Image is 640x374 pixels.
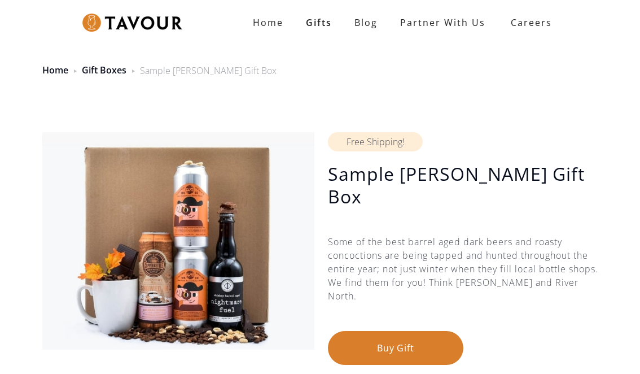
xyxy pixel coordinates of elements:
[328,163,599,208] h1: Sample [PERSON_NAME] Gift Box
[343,11,389,34] a: Blog
[389,11,497,34] a: partner with us
[140,64,277,77] div: Sample [PERSON_NAME] Gift Box
[328,235,599,331] div: Some of the best barrel aged dark beers and roasty concoctions are being tapped and hunted throug...
[295,11,343,34] a: Gifts
[242,11,295,34] a: Home
[82,64,126,76] a: Gift Boxes
[328,331,463,365] button: Buy Gift
[253,16,283,29] strong: Home
[497,7,560,38] a: Careers
[511,11,552,34] strong: Careers
[328,132,423,151] div: Free Shipping!
[42,64,68,76] a: Home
